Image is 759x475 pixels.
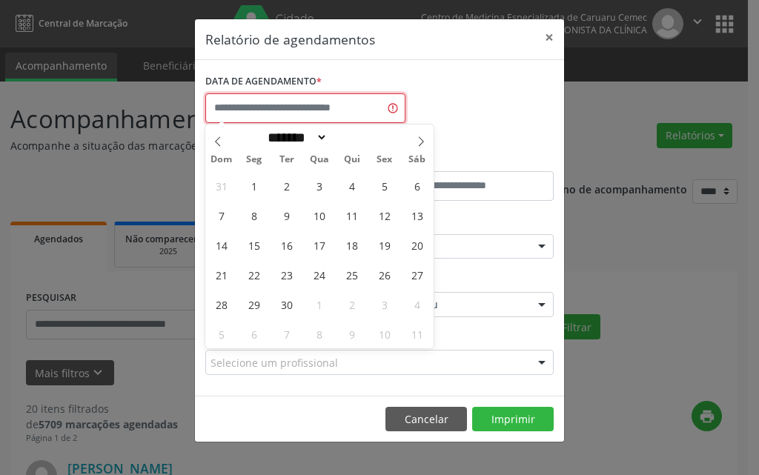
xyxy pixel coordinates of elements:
span: Setembro 14, 2025 [207,230,236,259]
span: Qua [303,155,336,165]
span: Outubro 5, 2025 [207,319,236,348]
span: Sex [368,155,401,165]
button: Close [534,19,564,56]
span: Agosto 31, 2025 [207,171,236,200]
span: Outubro 10, 2025 [370,319,399,348]
span: Setembro 30, 2025 [272,290,301,319]
input: Year [328,130,377,145]
button: Cancelar [385,407,467,432]
span: Outubro 2, 2025 [337,290,366,319]
span: Dom [205,155,238,165]
span: Ter [271,155,303,165]
span: Setembro 25, 2025 [337,260,366,289]
span: Setembro 15, 2025 [239,230,268,259]
span: Setembro 17, 2025 [305,230,334,259]
span: Outubro 8, 2025 [305,319,334,348]
span: Setembro 24, 2025 [305,260,334,289]
span: Setembro 4, 2025 [337,171,366,200]
span: Setembro 29, 2025 [239,290,268,319]
span: Outubro 9, 2025 [337,319,366,348]
span: Sáb [401,155,434,165]
span: Setembro 20, 2025 [402,230,431,259]
span: Setembro 16, 2025 [272,230,301,259]
span: Outubro 3, 2025 [370,290,399,319]
span: Setembro 23, 2025 [272,260,301,289]
button: Imprimir [472,407,554,432]
span: Setembro 26, 2025 [370,260,399,289]
span: Setembro 13, 2025 [402,201,431,230]
span: Setembro 9, 2025 [272,201,301,230]
label: DATA DE AGENDAMENTO [205,70,322,93]
span: Setembro 3, 2025 [305,171,334,200]
span: Outubro 7, 2025 [272,319,301,348]
span: Selecione um profissional [211,355,338,371]
span: Seg [238,155,271,165]
span: Setembro 19, 2025 [370,230,399,259]
span: Setembro 27, 2025 [402,260,431,289]
span: Setembro 22, 2025 [239,260,268,289]
span: Setembro 5, 2025 [370,171,399,200]
label: ATÉ [383,148,554,171]
span: Setembro 6, 2025 [402,171,431,200]
span: Outubro 11, 2025 [402,319,431,348]
span: Setembro 7, 2025 [207,201,236,230]
span: Outubro 4, 2025 [402,290,431,319]
span: Setembro 28, 2025 [207,290,236,319]
select: Month [262,130,328,145]
span: Setembro 8, 2025 [239,201,268,230]
span: Setembro 18, 2025 [337,230,366,259]
span: Setembro 11, 2025 [337,201,366,230]
span: Setembro 1, 2025 [239,171,268,200]
span: Setembro 21, 2025 [207,260,236,289]
span: Setembro 10, 2025 [305,201,334,230]
span: Setembro 12, 2025 [370,201,399,230]
span: Outubro 6, 2025 [239,319,268,348]
span: Outubro 1, 2025 [305,290,334,319]
span: Qui [336,155,368,165]
h5: Relatório de agendamentos [205,30,375,49]
span: Setembro 2, 2025 [272,171,301,200]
